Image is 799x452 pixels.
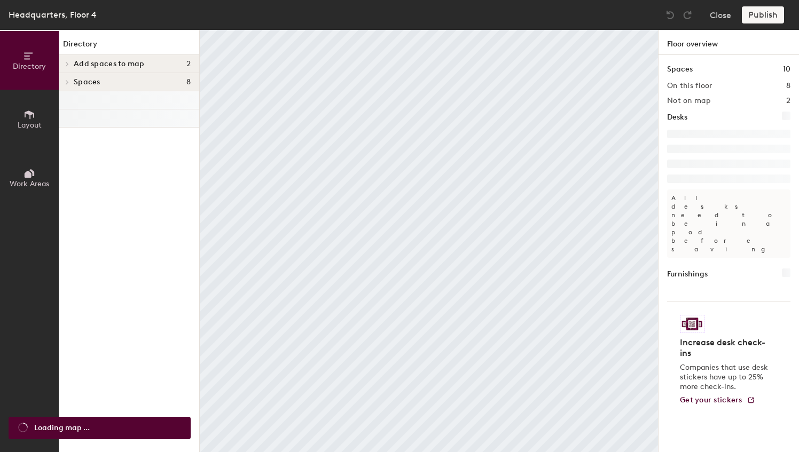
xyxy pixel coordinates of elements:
img: Undo [665,10,676,20]
h2: On this floor [667,82,712,90]
span: Directory [13,62,46,71]
h1: Furnishings [667,268,708,280]
p: Companies that use desk stickers have up to 25% more check-ins. [680,363,771,392]
span: Add spaces to map [74,60,145,68]
h1: 10 [783,64,790,75]
span: Loading map ... [34,422,90,434]
h1: Directory [59,38,199,55]
span: Layout [18,121,42,130]
h2: 8 [786,82,790,90]
span: Spaces [74,78,100,86]
h4: Increase desk check-ins [680,337,771,359]
h1: Floor overview [659,30,799,55]
p: All desks need to be in a pod before saving [667,189,790,258]
span: Get your stickers [680,395,742,405]
span: 2 [186,60,191,68]
canvas: Map [200,30,658,452]
span: 8 [186,78,191,86]
img: Sticker logo [680,315,704,333]
img: Redo [682,10,693,20]
h2: Not on map [667,97,710,105]
div: Headquarters, Floor 4 [9,8,97,21]
a: Get your stickers [680,396,755,405]
button: Close [710,6,731,23]
h1: Desks [667,112,687,123]
h2: 2 [786,97,790,105]
h1: Spaces [667,64,693,75]
span: Work Areas [10,179,49,188]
